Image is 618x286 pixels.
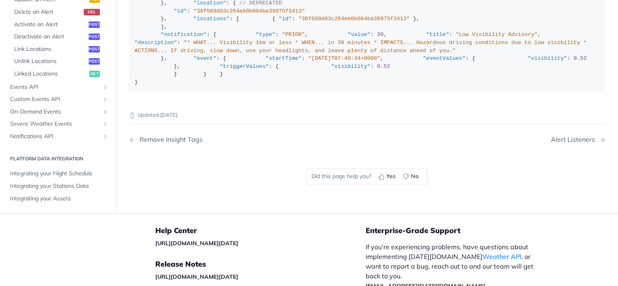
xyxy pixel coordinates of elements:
a: Integrating your Flight Schedule [6,168,110,180]
span: "visibility" [528,55,567,61]
span: "triggerValues" [220,63,269,69]
span: post [89,46,100,52]
button: Yes [375,170,400,183]
span: "visibility" [331,63,370,69]
a: Integrating your Assets [6,192,110,204]
span: post [89,58,100,65]
button: Show subpages for On-Demand Events [102,108,108,115]
h2: Platform DATA integration [6,155,110,162]
span: post [89,21,100,27]
span: post [89,34,100,40]
button: Show subpages for Custom Events API [102,96,108,103]
p: Updated [DATE] [129,111,605,119]
a: Unlink Locationspost [10,55,110,67]
a: Link Locationspost [10,43,110,55]
span: Activate an Alert [14,20,87,28]
span: Delete an Alert [14,8,82,16]
a: [URL][DOMAIN_NAME][DATE] [155,240,238,247]
span: "type" [256,32,275,38]
span: Notifications API [10,132,100,141]
span: "id" [174,8,187,14]
span: "event" [193,55,216,61]
span: get [89,71,100,77]
a: Linked Locationsget [10,68,110,80]
span: Integrating your Flight Schedule [10,170,108,178]
div: Remove Insight Tags [135,136,203,143]
span: "[DATE]T07:49:34+0000" [308,55,380,61]
span: On-Demand Events [10,107,100,116]
span: Linked Locations [14,70,87,78]
span: "38f689d83c264eb0b084ba39975f3413" [193,8,305,14]
span: "id" [279,16,292,22]
a: Custom Events APIShow subpages for Custom Events API [6,93,110,105]
span: Custom Events API [10,95,100,103]
h5: Enterprise-Grade Support [366,226,555,236]
a: Events APIShow subpages for Events API [6,81,110,93]
span: Events API [10,83,100,91]
a: Activate an Alertpost [10,18,110,30]
a: [URL][DOMAIN_NAME][DATE] [155,273,238,280]
nav: Pagination Controls [129,128,605,151]
a: Severe Weather EventsShow subpages for Severe Weather Events [6,118,110,130]
span: "PRIOR" [282,32,305,38]
a: Integrating your Stations Data [6,180,110,192]
span: "title" [426,32,449,38]
a: Notifications APIShow subpages for Notifications API [6,130,110,143]
span: No [411,172,419,181]
button: No [400,170,423,183]
a: Deactivate an Alertpost [10,31,110,43]
button: Show subpages for Notifications API [102,133,108,140]
div: Alert Listeners [551,136,599,143]
span: Yes [386,172,396,181]
span: "38f689d83c264eb0b084ba39975f3413" [298,16,410,22]
span: "Low Visibility Advisory" [456,32,538,38]
span: Link Locations [14,45,87,53]
h5: Release Notes [155,259,366,269]
span: del [84,9,100,15]
span: "notification" [161,32,206,38]
span: 0.52 [574,55,586,61]
span: "locations" [193,16,229,22]
a: Delete an Alertdel [10,6,110,18]
h5: Help Center [155,226,366,236]
a: Previous Page: Remove Insight Tags [129,136,333,143]
span: "description" [135,40,177,46]
span: "eventValues" [423,55,466,61]
a: Next Page: Alert Listeners [551,136,605,143]
span: "* WHAT... Visibility 1km or less * WHEN... in 30 minutes * IMPACTS... Hazardous driving conditio... [135,40,590,54]
a: Weather API [483,252,521,261]
span: "startTime" [266,55,302,61]
span: 30 [377,32,383,38]
button: Show subpages for Events API [102,84,108,90]
button: Show subpages for Severe Weather Events [102,121,108,127]
div: Did this page help you? [307,168,428,185]
span: 0.52 [377,63,390,69]
span: Deactivate an Alert [14,33,87,41]
a: On-Demand EventsShow subpages for On-Demand Events [6,105,110,118]
span: "value" [347,32,370,38]
span: Severe Weather Events [10,120,100,128]
span: Integrating your Stations Data [10,182,108,190]
span: Unlink Locations [14,57,87,65]
span: Integrating your Assets [10,194,108,202]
